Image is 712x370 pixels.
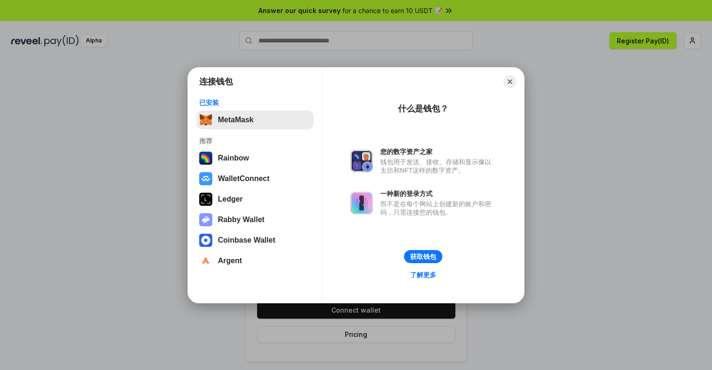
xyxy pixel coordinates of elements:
div: Coinbase Wallet [218,236,275,244]
button: MetaMask [196,111,314,129]
img: svg+xml,%3Csvg%20width%3D%2228%22%20height%3D%2228%22%20viewBox%3D%220%200%2028%2028%22%20fill%3D... [199,172,212,185]
div: 已安装 [199,98,311,107]
a: 了解更多 [405,269,442,281]
div: 一种新的登录方式 [380,189,496,198]
img: svg+xml,%3Csvg%20width%3D%2228%22%20height%3D%2228%22%20viewBox%3D%220%200%2028%2028%22%20fill%3D... [199,234,212,247]
h1: 连接钱包 [199,76,233,87]
button: Rabby Wallet [196,210,314,229]
div: 而不是在每个网站上创建新的账户和密码，只需连接您的钱包。 [380,200,496,216]
img: svg+xml,%3Csvg%20fill%3D%22none%22%20height%3D%2233%22%20viewBox%3D%220%200%2035%2033%22%20width%... [199,113,212,126]
div: 您的数字资产之家 [380,147,496,156]
div: WalletConnect [218,175,270,183]
div: Rabby Wallet [218,216,265,224]
button: Ledger [196,190,314,209]
img: svg+xml,%3Csvg%20xmlns%3D%22http%3A%2F%2Fwww.w3.org%2F2000%2Fsvg%22%20width%3D%2228%22%20height%3... [199,193,212,206]
button: WalletConnect [196,169,314,188]
img: svg+xml,%3Csvg%20width%3D%2228%22%20height%3D%2228%22%20viewBox%3D%220%200%2028%2028%22%20fill%3D... [199,254,212,267]
div: MetaMask [218,116,253,124]
button: Argent [196,251,314,270]
div: 什么是钱包？ [398,103,448,114]
button: 获取钱包 [404,250,442,263]
img: svg+xml,%3Csvg%20xmlns%3D%22http%3A%2F%2Fwww.w3.org%2F2000%2Fsvg%22%20fill%3D%22none%22%20viewBox... [350,150,373,172]
img: svg+xml,%3Csvg%20xmlns%3D%22http%3A%2F%2Fwww.w3.org%2F2000%2Fsvg%22%20fill%3D%22none%22%20viewBox... [350,192,373,214]
img: svg+xml,%3Csvg%20width%3D%22120%22%20height%3D%22120%22%20viewBox%3D%220%200%20120%20120%22%20fil... [199,152,212,165]
div: 钱包用于发送、接收、存储和显示像以太坊和NFT这样的数字资产。 [380,158,496,175]
button: Coinbase Wallet [196,231,314,250]
div: 了解更多 [410,271,436,279]
div: Argent [218,257,242,265]
div: 获取钱包 [410,252,436,261]
div: Ledger [218,195,243,203]
div: Rainbow [218,154,249,162]
img: svg+xml,%3Csvg%20xmlns%3D%22http%3A%2F%2Fwww.w3.org%2F2000%2Fsvg%22%20fill%3D%22none%22%20viewBox... [199,213,212,226]
button: Rainbow [196,149,314,168]
button: Close [503,75,517,88]
div: 推荐 [199,137,311,145]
